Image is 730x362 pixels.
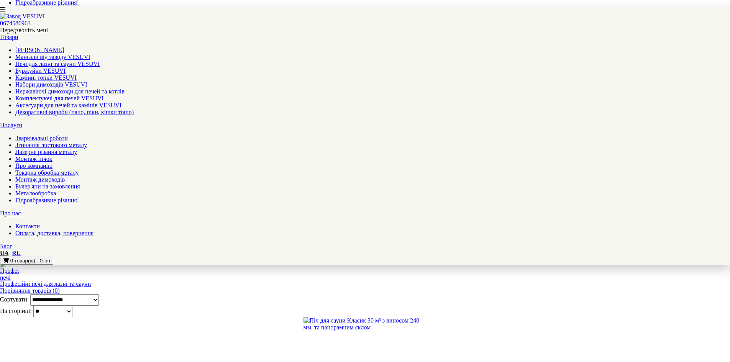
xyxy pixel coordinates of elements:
a: Мангали від заводу VESUVI [15,54,90,60]
a: Камінні топки VESUVI [15,74,77,81]
a: Монтаж димоходів [15,176,65,183]
a: Комплектуючі для печей VESUVI [15,95,104,102]
a: RU [12,250,21,256]
a: Лазерне різання металу [15,149,77,155]
a: Оплата, доставка, повернення [15,230,94,236]
span: 0 товар(ів) - 0грн [10,258,50,264]
a: [PERSON_NAME] [15,47,64,53]
a: Набори димоходів VESUVI [15,81,87,88]
a: Монтаж пічок [15,156,52,162]
a: Контакти [15,223,40,229]
a: Декоративні вироби (пано, піки, кішки тощо) [15,109,134,115]
a: Гідроабразивне різання! [15,197,79,203]
a: Булер'яни на замовлення [15,183,80,190]
a: Токарна обробка металу [15,169,79,176]
a: Нержавіючі димоходи для печей та котлів [15,88,125,95]
a: Печі для лазні та сауни VESUVI [15,61,100,67]
a: Про компанію [15,162,52,169]
a: Зварювальні роботи [15,135,68,141]
a: Металообробка [15,190,56,197]
a: Буржуйки VESUVI [15,67,66,74]
a: Згинання листового металу [15,142,87,148]
a: Аксесуари для печей та камінів VESUVI [15,102,121,108]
